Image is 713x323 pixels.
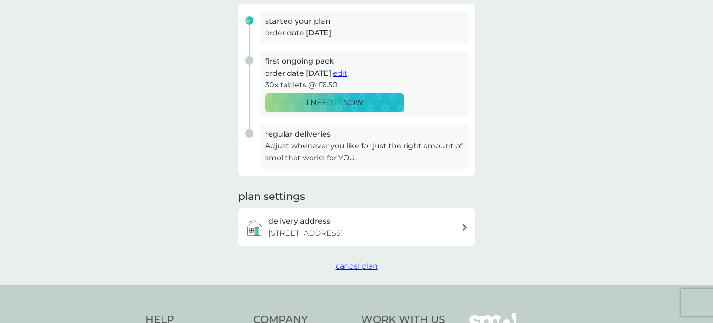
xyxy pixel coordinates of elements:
[336,262,378,270] span: cancel plan
[336,260,378,272] button: cancel plan
[333,69,347,78] span: edit
[265,15,463,27] h3: started your plan
[265,27,463,39] p: order date
[268,227,343,239] p: [STREET_ADDRESS]
[265,55,463,67] h3: first ongoing pack
[265,93,404,112] button: I NEED IT NOW
[268,215,330,227] h3: delivery address
[238,190,305,204] h2: plan settings
[306,97,363,109] p: I NEED IT NOW
[333,67,347,79] button: edit
[265,128,463,140] h3: regular deliveries
[306,69,331,78] span: [DATE]
[265,79,463,91] p: 30x tablets @ £6.50
[265,140,463,164] p: Adjust whenever you like for just the right amount of smol that works for YOU.
[265,67,463,79] p: order date
[306,28,331,37] span: [DATE]
[238,208,475,246] a: delivery address[STREET_ADDRESS]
